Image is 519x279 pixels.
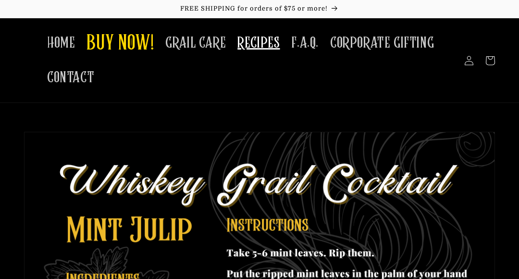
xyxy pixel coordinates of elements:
a: BUY NOW! [81,25,160,63]
a: RECIPES [232,28,285,58]
a: HOME [41,28,81,58]
a: F.A.Q. [285,28,324,58]
a: CORPORATE GIFTING [324,28,440,58]
span: BUY NOW! [86,31,154,57]
a: GRAIL CARE [160,28,232,58]
span: RECIPES [237,34,280,52]
p: FREE SHIPPING for orders of $75 or more! [10,5,509,13]
span: CONTACT [47,68,94,87]
span: HOME [47,34,75,52]
span: F.A.Q. [291,34,319,52]
span: GRAIL CARE [165,34,226,52]
a: CONTACT [41,63,100,93]
span: CORPORATE GIFTING [330,34,434,52]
